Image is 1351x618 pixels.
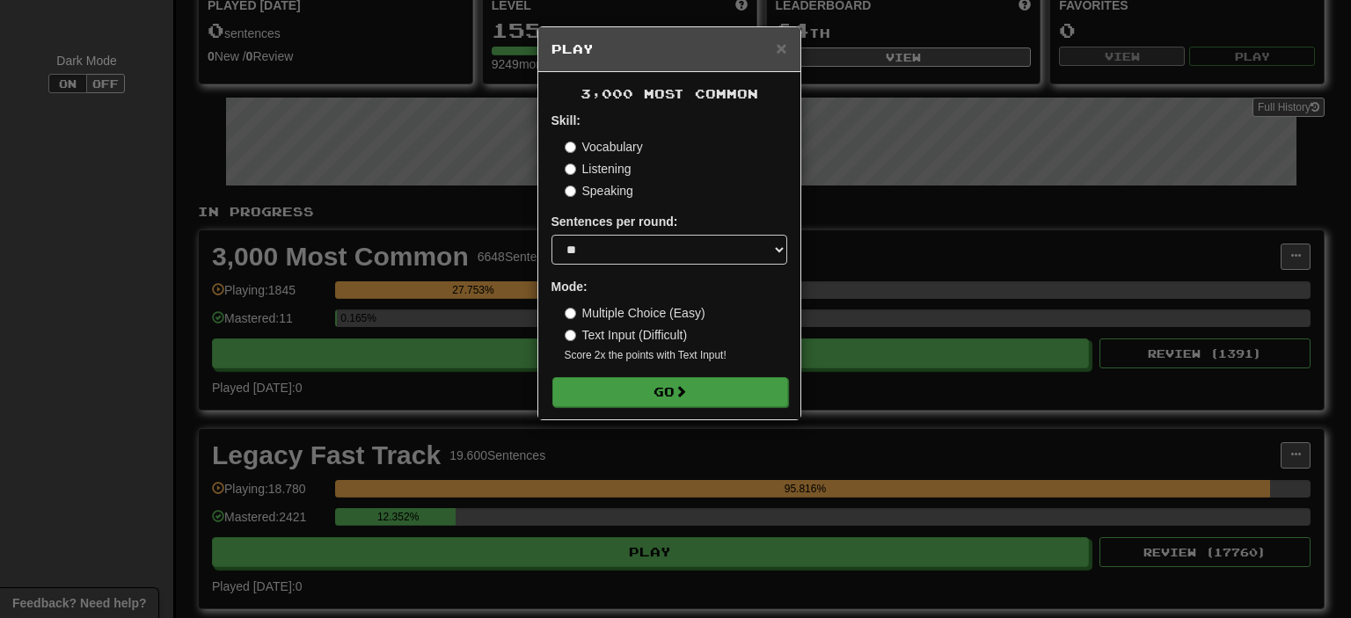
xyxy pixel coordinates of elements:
[565,185,576,197] input: Speaking
[551,40,787,58] h5: Play
[565,326,688,344] label: Text Input (Difficult)
[565,182,633,200] label: Speaking
[565,160,632,178] label: Listening
[565,304,705,322] label: Multiple Choice (Easy)
[565,330,576,341] input: Text Input (Difficult)
[565,138,643,156] label: Vocabulary
[565,348,787,363] small: Score 2x the points with Text Input !
[776,38,786,58] span: ×
[551,280,588,294] strong: Mode:
[565,308,576,319] input: Multiple Choice (Easy)
[552,377,788,407] button: Go
[551,113,581,127] strong: Skill:
[581,86,758,101] span: 3,000 Most Common
[565,164,576,175] input: Listening
[551,213,678,230] label: Sentences per round:
[776,39,786,57] button: Close
[565,142,576,153] input: Vocabulary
